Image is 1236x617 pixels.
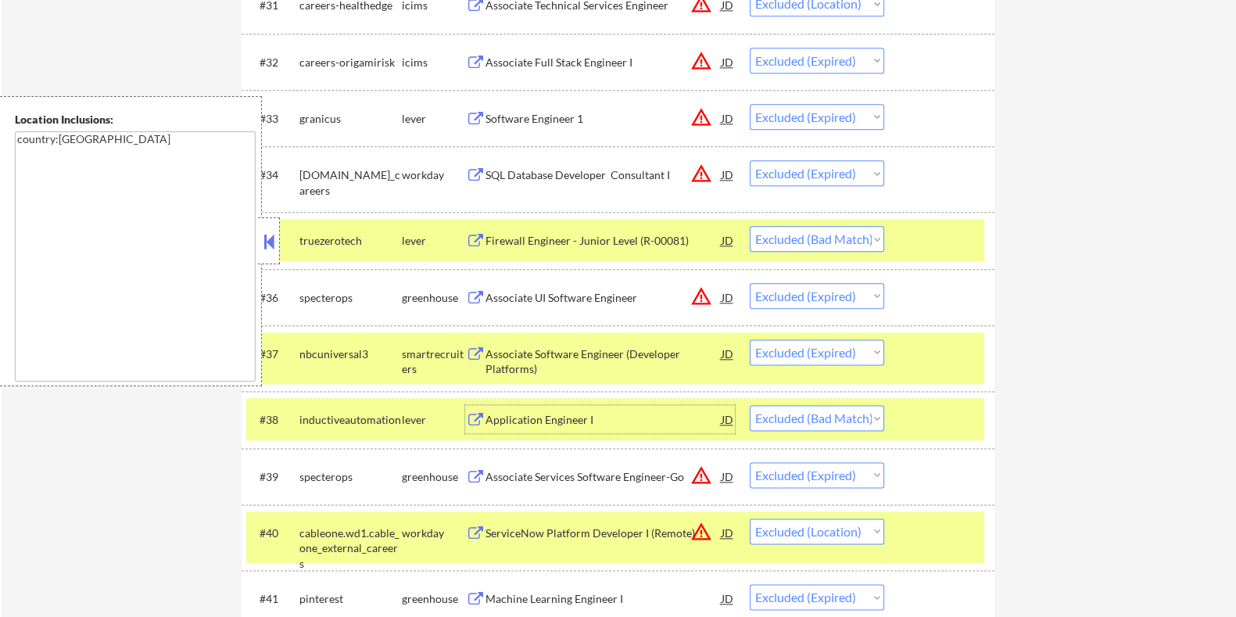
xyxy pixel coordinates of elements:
[259,412,286,428] div: #38
[690,285,711,307] button: warning_amber
[299,469,401,485] div: specterops
[719,48,735,76] div: JD
[401,469,465,485] div: greenhouse
[719,160,735,188] div: JD
[299,55,401,70] div: careers-origamirisk
[401,111,465,127] div: lever
[299,290,401,306] div: specterops
[690,50,711,72] button: warning_amber
[15,112,256,127] div: Location Inclusions:
[485,412,721,428] div: Application Engineer I
[259,55,286,70] div: #32
[485,233,721,249] div: Firewall Engineer - Junior Level (R-00081)
[719,339,735,368] div: JD
[401,346,465,377] div: smartrecruiters
[401,290,465,306] div: greenhouse
[485,111,721,127] div: Software Engineer 1
[485,290,721,306] div: Associate UI Software Engineer
[401,526,465,541] div: workday
[401,55,465,70] div: icims
[299,526,401,572] div: cableone.wd1.cable_one_external_careers
[401,412,465,428] div: lever
[690,521,711,543] button: warning_amber
[719,283,735,311] div: JD
[690,465,711,486] button: warning_amber
[259,469,286,485] div: #39
[485,469,721,485] div: Associate Services Software Engineer-Go
[719,518,735,547] div: JD
[401,167,465,183] div: workday
[690,163,711,185] button: warning_amber
[299,167,401,198] div: [DOMAIN_NAME]_careers
[401,591,465,607] div: greenhouse
[719,104,735,132] div: JD
[719,462,735,490] div: JD
[299,412,401,428] div: inductiveautomation
[690,106,711,128] button: warning_amber
[719,226,735,254] div: JD
[485,526,721,541] div: ServiceNow Platform Developer I (Remote)
[485,167,721,183] div: SQL Database Developer Consultant I
[485,55,721,70] div: Associate Full Stack Engineer I
[299,591,401,607] div: pinterest
[259,591,286,607] div: #41
[401,233,465,249] div: lever
[485,591,721,607] div: Machine Learning Engineer I
[485,346,721,377] div: Associate Software Engineer (Developer Platforms)
[719,405,735,433] div: JD
[719,584,735,612] div: JD
[299,233,401,249] div: truezerotech
[299,111,401,127] div: granicus
[259,526,286,541] div: #40
[299,346,401,362] div: nbcuniversal3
